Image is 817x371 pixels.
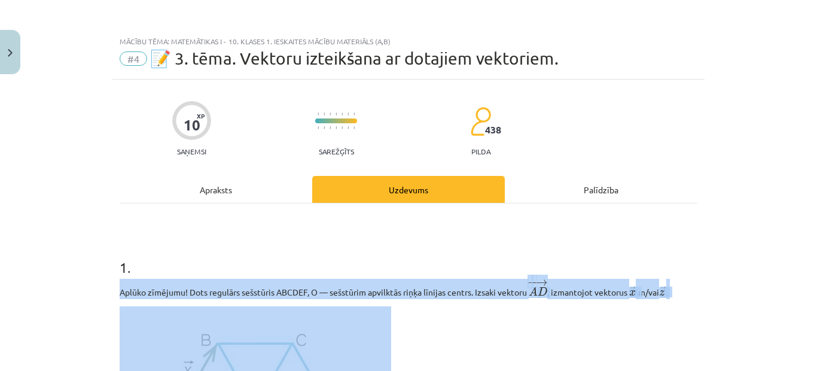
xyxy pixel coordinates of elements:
span: XP [197,112,205,119]
img: icon-short-line-57e1e144782c952c97e751825c79c345078a6d821885a25fce030b3d8c18986b.svg [353,126,355,129]
div: Mācību tēma: Matemātikas i - 10. klases 1. ieskaites mācību materiāls (a,b) [120,37,697,45]
div: 10 [184,117,200,133]
span: A [529,287,538,296]
img: icon-short-line-57e1e144782c952c97e751825c79c345078a6d821885a25fce030b3d8c18986b.svg [336,112,337,115]
span: 📝 3. tēma. Vektoru izteikšana ar dotajiem vektoriem. [150,48,559,68]
img: icon-short-line-57e1e144782c952c97e751825c79c345078a6d821885a25fce030b3d8c18986b.svg [353,112,355,115]
span: → [536,279,548,286]
img: icon-short-line-57e1e144782c952c97e751825c79c345078a6d821885a25fce030b3d8c18986b.svg [324,112,325,115]
img: icon-short-line-57e1e144782c952c97e751825c79c345078a6d821885a25fce030b3d8c18986b.svg [342,126,343,129]
img: icon-short-line-57e1e144782c952c97e751825c79c345078a6d821885a25fce030b3d8c18986b.svg [336,126,337,129]
span: − [532,279,534,286]
img: icon-short-line-57e1e144782c952c97e751825c79c345078a6d821885a25fce030b3d8c18986b.svg [318,112,319,115]
img: icon-short-line-57e1e144782c952c97e751825c79c345078a6d821885a25fce030b3d8c18986b.svg [330,126,331,129]
span: z [659,290,664,296]
div: Palīdzība [505,176,697,203]
p: Sarežģīts [319,147,354,156]
img: icon-short-line-57e1e144782c952c97e751825c79c345078a6d821885a25fce030b3d8c18986b.svg [318,126,319,129]
img: icon-short-line-57e1e144782c952c97e751825c79c345078a6d821885a25fce030b3d8c18986b.svg [342,112,343,115]
span: 438 [485,124,501,135]
h1: 1 . [120,238,697,275]
span: x [629,290,636,296]
div: Uzdevums [312,176,505,203]
img: icon-close-lesson-0947bae3869378f0d4975bcd49f059093ad1ed9edebbc8119c70593378902aed.svg [8,49,13,57]
p: Saņemsi [172,147,211,156]
span: → [660,287,666,295]
p: Aplūko zīmējumu! Dots regulārs sešstūris ABCDEF, O — sešstūrim apvilktās riņķa līnijas centrs. Iz... [120,279,697,299]
span: → [630,287,636,295]
div: Apraksts [120,176,312,203]
span: D [538,287,547,296]
img: icon-short-line-57e1e144782c952c97e751825c79c345078a6d821885a25fce030b3d8c18986b.svg [347,126,349,129]
img: icon-short-line-57e1e144782c952c97e751825c79c345078a6d821885a25fce030b3d8c18986b.svg [324,126,325,129]
span: #4 [120,51,147,66]
img: icon-short-line-57e1e144782c952c97e751825c79c345078a6d821885a25fce030b3d8c18986b.svg [330,112,331,115]
span: − [528,279,536,286]
p: pilda [471,147,490,156]
img: students-c634bb4e5e11cddfef0936a35e636f08e4e9abd3cc4e673bd6f9a4125e45ecb1.svg [470,107,491,136]
img: icon-short-line-57e1e144782c952c97e751825c79c345078a6d821885a25fce030b3d8c18986b.svg [347,112,349,115]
